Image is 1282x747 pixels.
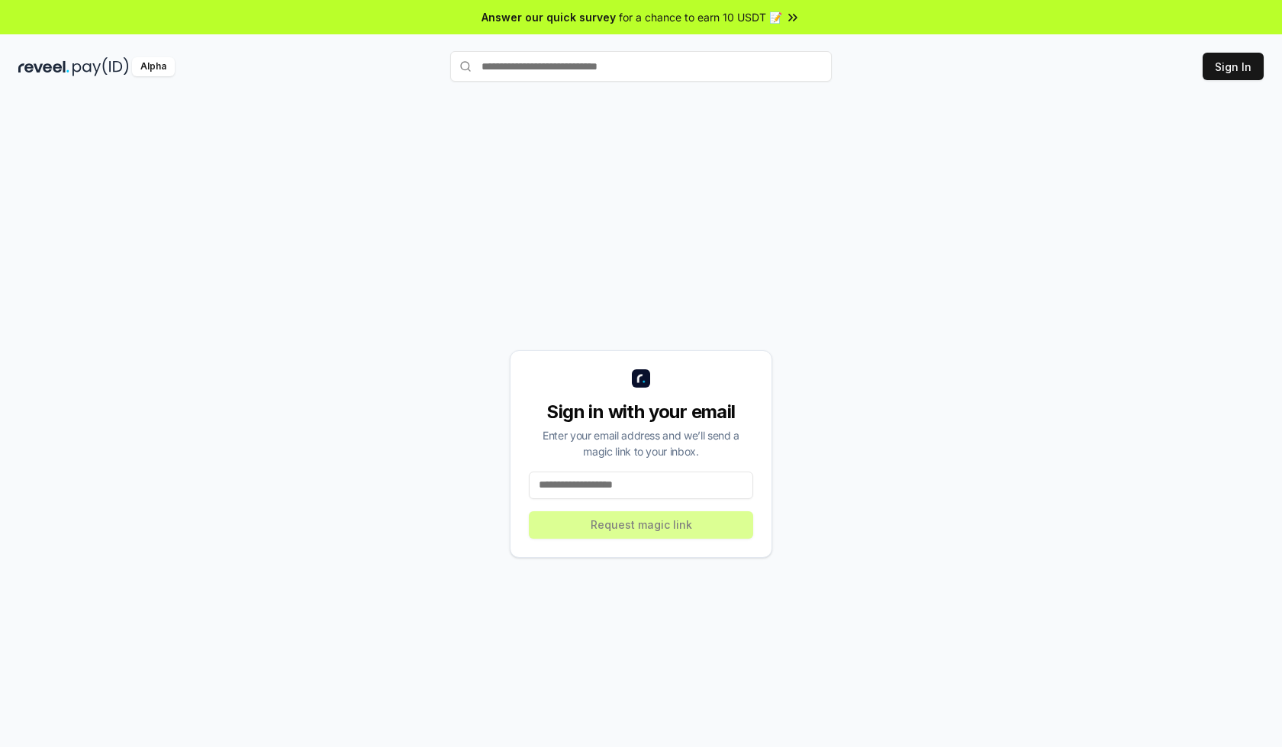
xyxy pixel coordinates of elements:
[72,57,129,76] img: pay_id
[632,369,650,388] img: logo_small
[619,9,782,25] span: for a chance to earn 10 USDT 📝
[1203,53,1264,80] button: Sign In
[482,9,616,25] span: Answer our quick survey
[18,57,69,76] img: reveel_dark
[132,57,175,76] div: Alpha
[529,400,753,424] div: Sign in with your email
[529,427,753,459] div: Enter your email address and we’ll send a magic link to your inbox.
